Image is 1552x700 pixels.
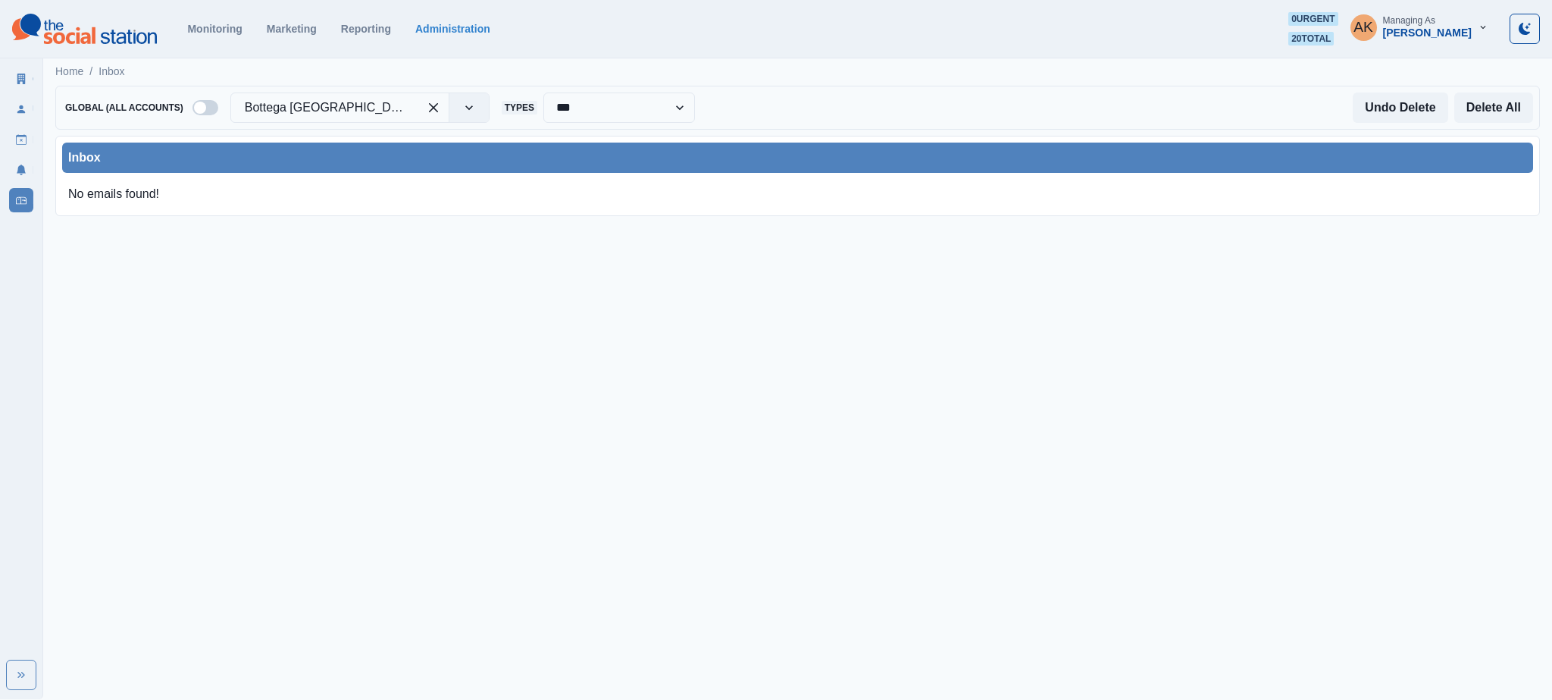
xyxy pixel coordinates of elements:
[1510,14,1540,44] button: Toggle Mode
[62,101,186,115] span: Global (All Accounts)
[55,64,83,80] a: Home
[1288,32,1334,46] span: 20 total
[9,127,33,152] a: Draft Posts
[187,23,242,35] a: Monitoring
[1383,27,1472,39] div: [PERSON_NAME]
[415,23,490,35] a: Administration
[6,660,36,690] button: Expand
[62,179,165,209] p: No emails found!
[502,101,537,115] span: Types
[1338,12,1500,42] button: Managing As[PERSON_NAME]
[68,149,1527,167] div: Inbox
[9,67,33,91] a: Clients
[267,23,317,35] a: Marketing
[9,188,33,212] a: Inbox
[55,64,125,80] nav: breadcrumb
[1353,9,1373,46] div: Alex Kalogeropoulos
[1383,15,1435,26] div: Managing As
[341,23,391,35] a: Reporting
[9,158,33,182] a: Notifications
[12,14,157,44] img: logoTextSVG.62801f218bc96a9b266caa72a09eb111.svg
[421,96,446,120] div: Clear selected options
[1454,93,1533,123] button: Delete All
[99,64,124,80] a: Inbox
[89,64,92,80] span: /
[1288,12,1338,26] span: 0 urgent
[1353,93,1447,123] button: Undo Delete
[9,97,33,121] a: Users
